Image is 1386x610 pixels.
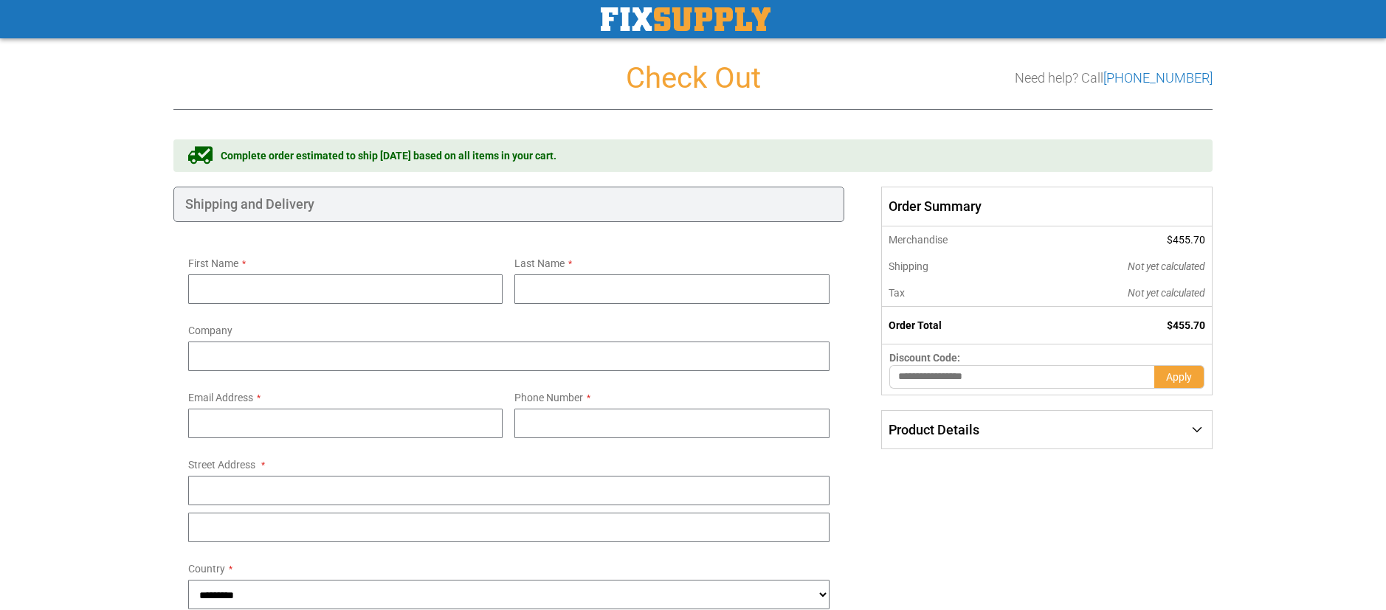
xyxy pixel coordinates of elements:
[188,257,238,269] span: First Name
[1167,234,1205,246] span: $455.70
[881,280,1028,307] th: Tax
[188,392,253,403] span: Email Address
[221,148,556,163] span: Complete order estimated to ship [DATE] based on all items in your cart.
[1154,365,1204,389] button: Apply
[601,7,770,31] img: Fix Industrial Supply
[1103,70,1213,86] a: [PHONE_NUMBER]
[889,260,928,272] span: Shipping
[1015,71,1213,86] h3: Need help? Call
[601,7,770,31] a: store logo
[188,459,255,471] span: Street Address
[1167,319,1205,331] span: $455.70
[514,257,565,269] span: Last Name
[1128,260,1205,272] span: Not yet calculated
[1128,287,1205,299] span: Not yet calculated
[173,62,1213,94] h1: Check Out
[514,392,583,403] span: Phone Number
[173,187,844,222] div: Shipping and Delivery
[1166,371,1192,383] span: Apply
[881,187,1213,226] span: Order Summary
[188,563,225,575] span: Country
[889,422,979,437] span: Product Details
[889,352,960,364] span: Discount Code:
[881,226,1028,253] th: Merchandise
[889,319,942,331] strong: Order Total
[188,325,232,336] span: Company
